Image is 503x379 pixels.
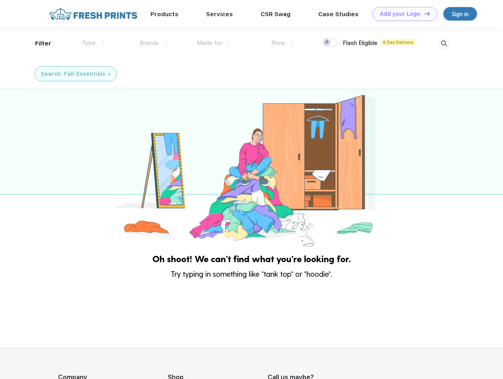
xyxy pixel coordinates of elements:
[437,37,450,50] img: desktop_search.svg
[101,41,104,45] img: dropdown.png
[291,41,294,45] img: dropdown.png
[228,41,231,45] img: dropdown.png
[150,11,178,18] a: Products
[380,11,420,17] div: Add your Logo
[47,7,140,21] img: fo%20logo%202.webp
[343,39,377,47] span: Flash Eligible
[140,39,159,47] span: Brands
[381,39,416,46] span: 5 Day Delivery
[82,39,96,47] span: Type
[271,39,285,47] span: Price
[35,39,51,48] div: Filter
[443,7,477,21] a: Sign in
[424,11,430,16] img: DT
[108,73,111,76] img: filter_cancel.svg
[165,41,167,45] img: dropdown.png
[41,70,105,78] div: Search: Fall-Essentials
[452,9,469,19] div: Sign in
[197,39,222,47] span: Made for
